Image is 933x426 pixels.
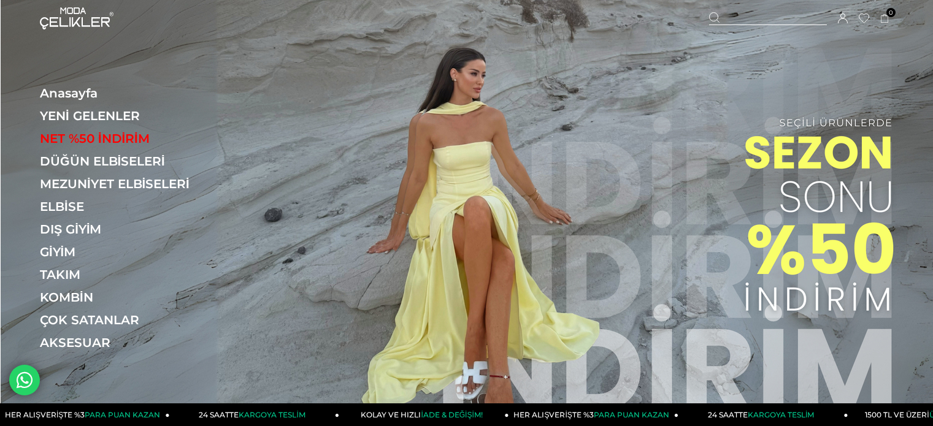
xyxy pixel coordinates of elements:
a: HER ALIŞVERİŞTE %3PARA PUAN KAZAN [509,403,679,426]
a: DIŞ GİYİM [40,222,209,237]
a: 24 SAATTEKARGOYA TESLİM [170,403,340,426]
span: PARA PUAN KAZAN [85,410,160,419]
a: YENİ GELENLER [40,108,209,123]
span: KARGOYA TESLİM [748,410,814,419]
a: DÜĞÜN ELBİSELERİ [40,154,209,169]
a: KOLAY VE HIZLIİADE & DEĞİŞİM! [339,403,509,426]
a: KOMBİN [40,290,209,305]
a: NET %50 İNDİRİM [40,131,209,146]
img: logo [40,7,113,29]
span: KARGOYA TESLİM [239,410,305,419]
a: 0 [880,14,889,23]
a: Anasayfa [40,86,209,101]
a: ELBİSE [40,199,209,214]
span: PARA PUAN KAZAN [594,410,669,419]
span: İADE & DEĞİŞİM! [421,410,482,419]
a: TAKIM [40,267,209,282]
a: ÇOK SATANLAR [40,313,209,327]
a: MEZUNİYET ELBİSELERİ [40,177,209,191]
a: AKSESUAR [40,335,209,350]
a: 24 SAATTEKARGOYA TESLİM [678,403,848,426]
a: GİYİM [40,245,209,259]
span: 0 [886,8,896,17]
